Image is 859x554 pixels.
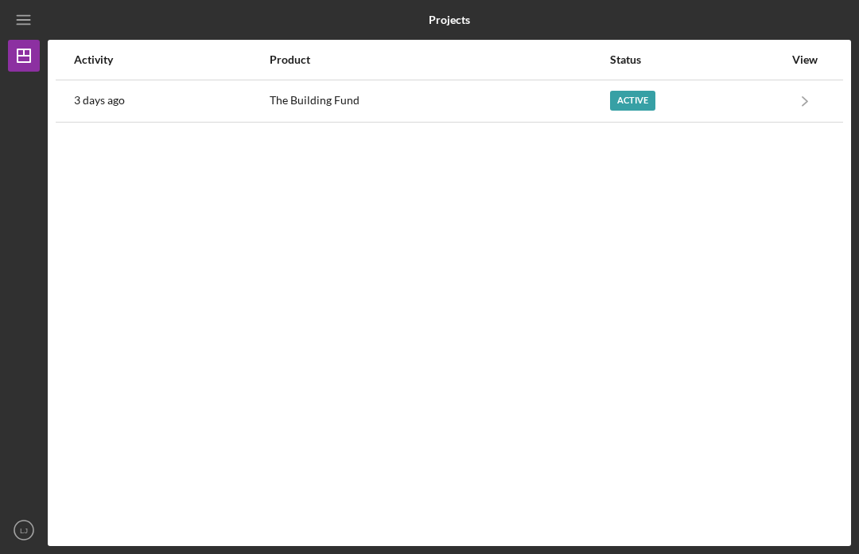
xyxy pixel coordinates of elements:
div: Activity [74,53,268,66]
div: View [785,53,825,66]
div: Active [610,91,655,111]
b: Projects [429,14,470,26]
div: The Building Fund [270,81,608,121]
div: Product [270,53,608,66]
time: 2025-08-23 13:43 [74,94,125,107]
text: LJ [20,526,28,535]
div: Status [610,53,783,66]
button: LJ [8,514,40,546]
